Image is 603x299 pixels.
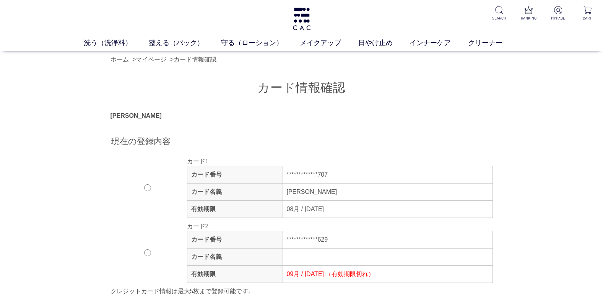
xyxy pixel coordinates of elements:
[283,200,492,218] td: 08月 / [DATE]
[136,56,166,63] a: マイページ
[111,136,493,149] h2: 現在の登録内容
[187,222,493,231] p: カード2
[300,38,358,48] a: メイクアップ
[519,6,538,21] a: RANKING
[174,56,216,63] a: カード情報確認
[519,15,538,21] p: RANKING
[84,38,149,48] a: 洗う（洗浄料）
[187,231,283,248] th: カード番号
[490,15,509,21] p: SEARCH
[221,38,300,48] a: 守る（ローション）
[578,15,597,21] p: CART
[132,55,168,64] li: >
[187,157,493,166] p: カード1
[358,38,410,48] a: 日やけ止め
[187,200,283,218] th: 有効期限
[283,183,492,200] td: [PERSON_NAME]
[468,38,520,48] a: クリーナー
[187,183,283,200] th: カード名義
[111,80,493,96] h1: カード情報確認
[149,38,221,48] a: 整える（パック）
[111,287,493,296] p: クレジットカード情報は最大5枚まで登録可能です。
[187,248,283,265] th: カード名義
[283,265,492,283] td: 09月 / [DATE] （有効期限切れ）
[292,8,312,30] img: logo
[111,56,129,63] a: ホーム
[410,38,468,48] a: インナーケア
[578,6,597,21] a: CART
[549,15,567,21] p: MYPAGE
[549,6,567,21] a: MYPAGE
[187,265,283,283] th: 有効期限
[170,55,218,64] li: >
[490,6,509,21] a: SEARCH
[187,166,283,183] th: カード番号
[111,111,493,120] div: [PERSON_NAME]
